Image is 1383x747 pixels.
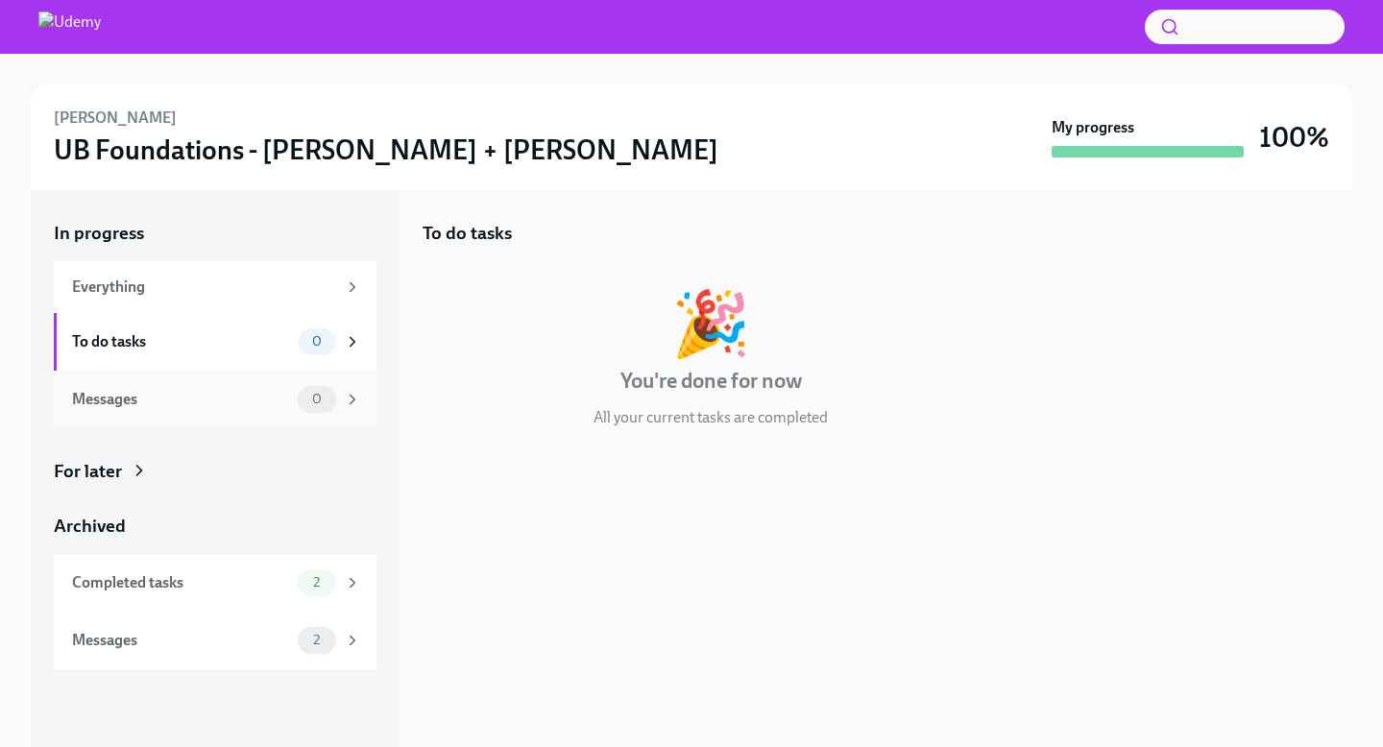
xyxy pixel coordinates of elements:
h4: You're done for now [620,367,802,396]
div: Completed tasks [72,572,290,593]
div: For later [54,459,122,484]
a: To do tasks0 [54,313,376,371]
div: 🎉 [671,292,750,355]
strong: My progress [1052,117,1134,138]
div: Messages [72,389,290,410]
h3: 100% [1259,120,1329,155]
div: Messages [72,630,290,651]
a: Completed tasks2 [54,554,376,612]
a: For later [54,459,376,484]
span: 0 [301,392,333,406]
div: To do tasks [72,331,290,352]
a: Messages2 [54,612,376,669]
h3: UB Foundations - [PERSON_NAME] + [PERSON_NAME] [54,133,718,167]
div: Everything [72,277,336,298]
a: Messages0 [54,371,376,428]
span: 0 [301,334,333,349]
a: Everything [54,261,376,313]
span: 2 [302,575,331,590]
a: In progress [54,221,376,246]
span: 2 [302,633,331,647]
a: Archived [54,514,376,539]
h5: To do tasks [423,221,512,246]
h6: [PERSON_NAME] [54,108,177,129]
img: Udemy [38,12,101,42]
p: All your current tasks are completed [594,407,828,428]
